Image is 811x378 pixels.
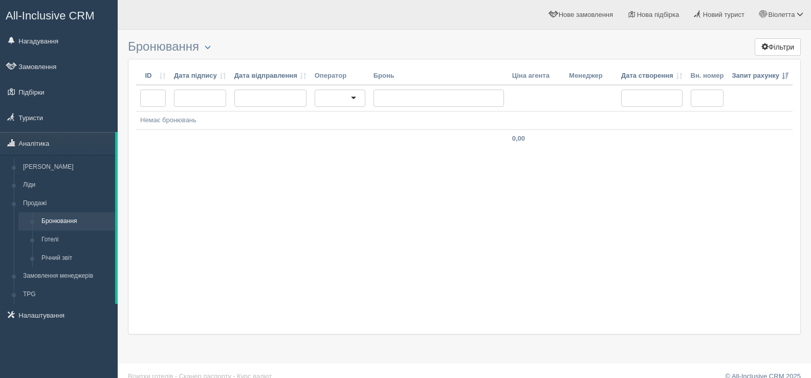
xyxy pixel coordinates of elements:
a: Дата підпису [174,71,226,81]
th: Вн. номер [687,67,728,85]
th: Бронь [369,67,508,85]
a: Продажі [18,194,115,213]
span: Нове замовлення [559,11,613,18]
a: Запит рахунку [732,71,788,81]
a: Річний звіт [37,249,115,268]
th: Оператор [311,67,369,85]
td: 0,00 [508,129,565,147]
a: Готелі [37,231,115,249]
th: Ціна агента [508,67,565,85]
a: ID [140,71,166,81]
a: All-Inclusive CRM [1,1,117,29]
a: Дата відправлення [234,71,306,81]
a: Бронювання [37,212,115,231]
span: All-Inclusive CRM [6,9,95,22]
a: [PERSON_NAME] [18,158,115,176]
button: Фільтри [755,38,801,56]
a: Замовлення менеджерів [18,267,115,285]
h3: Бронювання [128,40,801,54]
div: Немає бронювань [140,116,788,125]
a: Ліди [18,176,115,194]
span: Новий турист [703,11,744,18]
a: Дата створення [621,71,683,81]
a: TPG [18,285,115,304]
span: Віолетта [768,11,795,18]
span: Нова підбірка [637,11,680,18]
th: Менеджер [565,67,617,85]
